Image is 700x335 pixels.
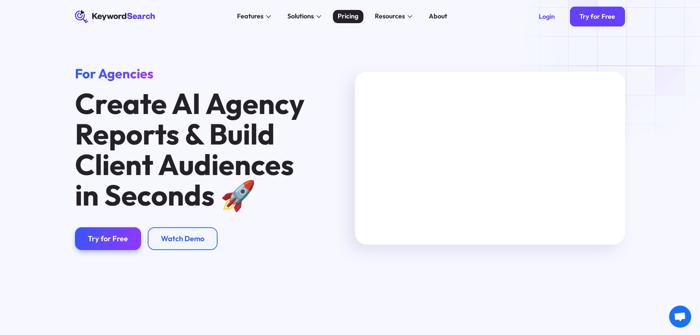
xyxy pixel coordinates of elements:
h1: Create AI Agency Reports & Build Client Audiences in Seconds 🚀 [75,88,312,211]
div: Try for Free [579,13,615,21]
div: Open chat [669,306,691,328]
a: About [424,10,452,23]
div: Solutions [287,11,314,21]
a: Try for Free [75,227,141,250]
a: Pricing [333,10,363,23]
div: About [429,11,447,21]
div: Features [237,11,263,21]
div: Resources [375,11,405,21]
div: Login [539,13,555,21]
a: Try for Free [570,7,625,26]
span: For Agencies [75,65,153,82]
div: Try for Free [88,234,128,243]
div: Pricing [338,11,358,21]
div: Watch Demo [161,234,204,243]
iframe: KeywordSearch Agency Reports [355,72,625,244]
a: Login [529,7,565,26]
